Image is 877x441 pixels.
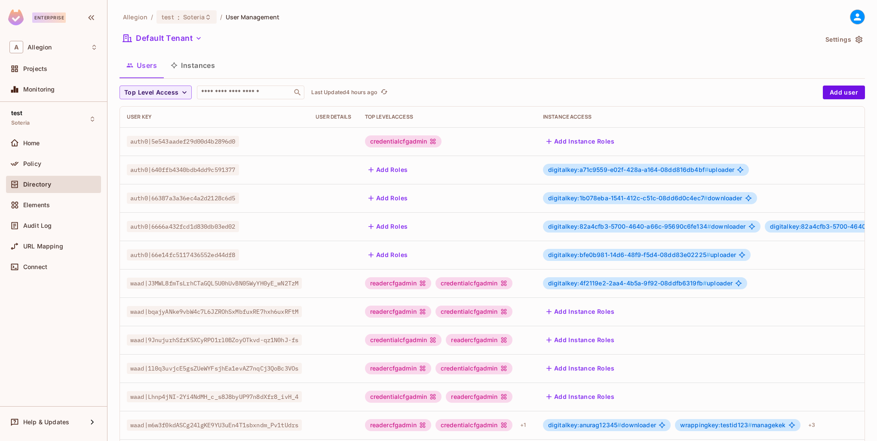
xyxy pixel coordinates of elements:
span: URL Mapping [23,243,63,250]
button: Add Roles [365,248,411,262]
div: credentialcfgadmin [365,135,442,147]
span: waad|J3MWL8fmTsLrhCTaGQL5U0hUvBN05WyYH0yE_wN2TzM [127,278,302,289]
span: Policy [23,160,41,167]
button: Instances [164,55,222,76]
button: Add Roles [365,191,411,205]
span: downloader [548,223,746,230]
span: auth0|66e14fc5117436552ed44df8 [127,249,239,260]
span: test [11,110,23,116]
span: waad|9JnujurhSfrK5XCyRPO1rl0BZoyOTkvd-qz1N0hJ-fs [127,334,302,346]
div: credentialcfgadmin [365,391,442,403]
div: credentialcfgadmin [435,277,512,289]
span: A [9,41,23,53]
button: Settings [822,33,865,46]
span: managekek [680,422,786,429]
span: Monitoring [23,86,55,93]
span: auth0|640ffb4340bdb4dd9c591377 [127,164,239,175]
span: waad|1l0q3uvjcE5gsZUeWYFsjhEa1evAZ7nqCj3QoBc3VOs [127,363,302,374]
span: # [748,421,752,429]
div: credentialcfgadmin [435,419,512,431]
span: # [706,251,710,258]
span: digitalkey:bfe0b981-14d6-48f9-f5d4-08dd83e02225 [548,251,710,258]
span: # [707,223,711,230]
li: / [220,13,222,21]
span: # [704,194,708,202]
span: uploader [548,166,734,173]
span: wrappingkey:testid123 [680,421,752,429]
button: Add Instance Roles [543,333,618,347]
span: auth0|5e543aadef29d00d4b2896d0 [127,136,239,147]
div: User Key [127,113,302,120]
div: credentialcfgadmin [365,334,442,346]
div: readercfgadmin [365,306,431,318]
span: waad|m6w3f0kdASCg24lgKE9YU3uEn4T1sbxndm_Pv1tUdrs [127,420,302,431]
span: refresh [380,88,388,97]
span: uploader [548,280,733,287]
button: Add user [823,86,865,99]
button: Users [120,55,164,76]
span: waad|bqajyANke9vbW4c7L6JZROhSxMbfuxRE7hxh6uxRFtM [127,306,302,317]
span: Top Level Access [124,87,178,98]
button: Add Instance Roles [543,361,618,375]
span: # [705,166,708,173]
span: auth0|66387a3a36ec4a2d2128c6d5 [127,193,239,204]
span: downloader [548,195,742,202]
button: refresh [379,87,389,98]
li: / [151,13,153,21]
div: + 3 [805,418,819,432]
div: readercfgadmin [446,391,512,403]
button: Top Level Access [120,86,192,99]
span: waad|Lhnp4jNI-2Yi4NdMH_c_s8J8byUP97n8dXfr8_ivH_4 [127,391,302,402]
span: digitalkey:1b078eba-1541-412c-c51c-08dd6d0c4ec7 [548,194,708,202]
span: : [177,14,180,21]
span: Click to refresh data [377,87,389,98]
span: Help & Updates [23,419,69,426]
div: readercfgadmin [365,277,431,289]
span: Connect [23,263,47,270]
span: digitalkey:a71c9559-e02f-428a-a164-08dd816db4bf [548,166,708,173]
button: Add Roles [365,220,411,233]
span: Projects [23,65,47,72]
span: Directory [23,181,51,188]
img: SReyMgAAAABJRU5ErkJggg== [8,9,24,25]
span: digitalkey:anurag12345 [548,421,621,429]
div: credentialcfgadmin [435,362,512,374]
span: digitalkey:4f2119e2-2aa4-4b5a-9f92-08ddfb6319fb [548,279,707,287]
div: Enterprise [32,12,66,23]
p: Last Updated 4 hours ago [311,89,377,96]
div: + 1 [517,418,529,432]
button: Add Instance Roles [543,135,618,148]
button: Add Roles [365,163,411,177]
span: User Management [226,13,279,21]
button: Add Instance Roles [543,390,618,404]
span: Workspace: Allegion [28,44,52,51]
div: credentialcfgadmin [435,306,512,318]
span: uploader [548,251,736,258]
span: Audit Log [23,222,52,229]
span: test [162,13,174,21]
span: Soteria [183,13,205,21]
div: readercfgadmin [365,419,431,431]
button: Default Tenant [120,31,205,45]
span: # [617,421,621,429]
span: # [703,279,707,287]
div: readercfgadmin [365,362,431,374]
div: readercfgadmin [446,334,512,346]
button: Add Instance Roles [543,305,618,318]
div: User Details [316,113,351,120]
span: Home [23,140,40,147]
span: the active workspace [123,13,147,21]
span: Soteria [11,119,30,126]
span: digitalkey:82a4cfb3-5700-4640-a66c-95690c6fe134 [548,223,711,230]
div: Top Level Access [365,113,529,120]
span: downloader [548,422,656,429]
span: auth0|6666a432fcd1d830db03ed02 [127,221,239,232]
span: Elements [23,202,50,208]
